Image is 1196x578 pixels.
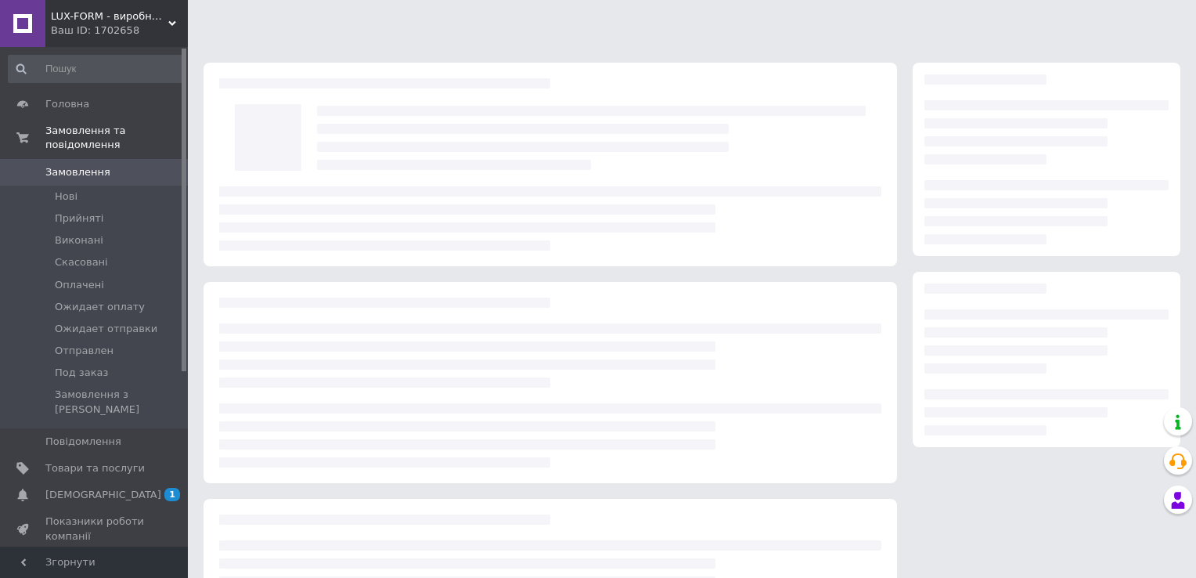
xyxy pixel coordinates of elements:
span: Прийняті [55,211,103,226]
span: Замовлення з [PERSON_NAME] [55,388,183,416]
span: Ожидает оплату [55,300,145,314]
span: Показники роботи компанії [45,515,145,543]
span: Оплачені [55,278,104,292]
span: Виконані [55,233,103,247]
span: 1 [164,488,180,501]
div: Ваш ID: 1702658 [51,23,188,38]
span: Скасовані [55,255,108,269]
span: Замовлення та повідомлення [45,124,188,152]
span: Головна [45,97,89,111]
span: Отправлен [55,344,113,358]
span: [DEMOGRAPHIC_DATA] [45,488,161,502]
span: Под заказ [55,366,108,380]
span: Ожидает отправки [55,322,157,336]
span: Повідомлення [45,435,121,449]
span: LUX-FORM - виробник уніформи для персоналу всіх галузей [51,9,168,23]
input: Пошук [8,55,185,83]
span: Товари та послуги [45,461,145,475]
span: Нові [55,190,77,204]
span: Замовлення [45,165,110,179]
